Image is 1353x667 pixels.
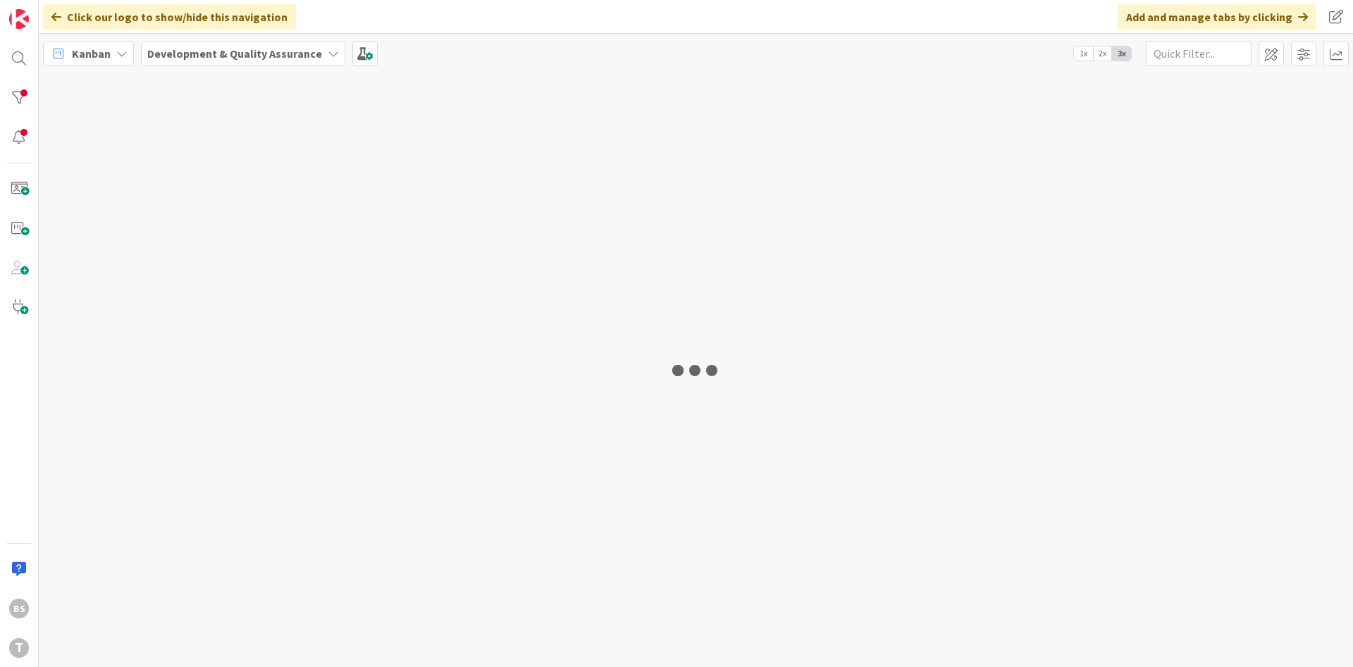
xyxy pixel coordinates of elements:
div: Add and manage tabs by clicking [1118,4,1316,30]
b: Development & Quality Assurance [147,46,322,61]
div: T [9,638,29,658]
div: BS [9,599,29,618]
span: Kanban [72,45,111,62]
span: 2x [1093,46,1112,61]
img: Visit kanbanzone.com [9,9,29,29]
input: Quick Filter... [1146,41,1252,66]
span: 3x [1112,46,1131,61]
div: Click our logo to show/hide this navigation [43,4,296,30]
span: 1x [1074,46,1093,61]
